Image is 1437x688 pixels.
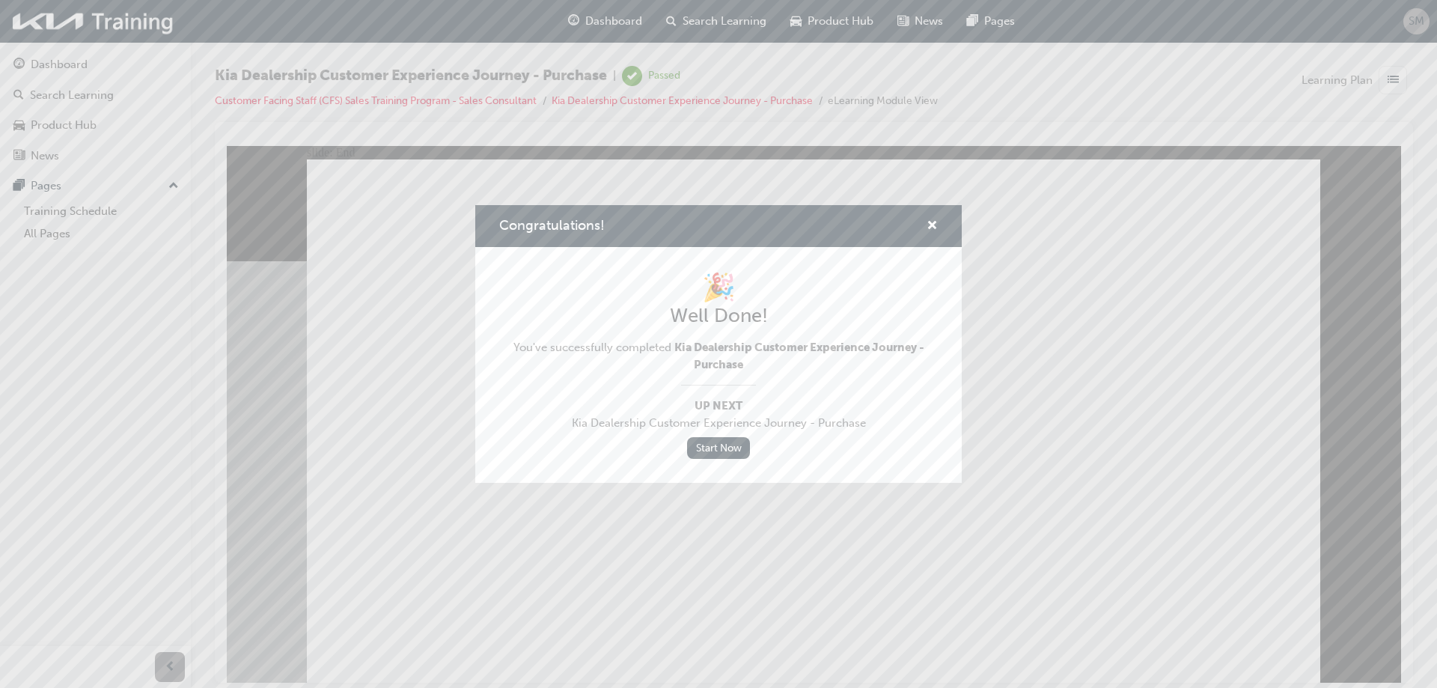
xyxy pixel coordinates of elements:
[499,271,938,304] h1: 🎉
[499,415,938,432] span: Kia Dealership Customer Experience Journey - Purchase
[475,205,962,484] div: Congratulations!
[499,217,605,234] span: Congratulations!
[499,339,938,373] span: You've successfully completed
[927,217,938,236] button: cross-icon
[499,398,938,415] span: Up Next
[927,220,938,234] span: cross-icon
[499,304,938,328] h2: Well Done!
[687,437,750,459] a: Start Now
[674,341,924,371] span: Kia Dealership Customer Experience Journey - Purchase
